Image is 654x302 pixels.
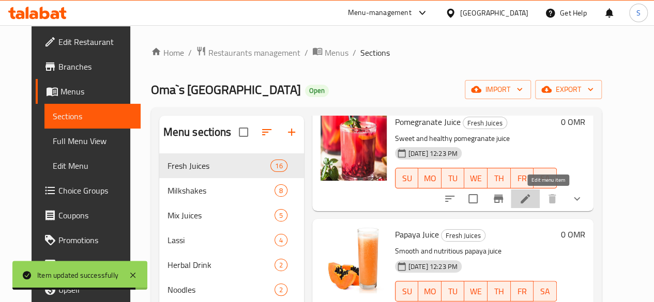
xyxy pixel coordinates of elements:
[36,79,141,104] a: Menus
[275,285,287,295] span: 2
[159,277,304,302] div: Noodles2
[565,186,589,211] button: show more
[151,78,301,101] span: Oma`s [GEOGRAPHIC_DATA]
[395,227,439,242] span: Papaya Juice
[511,168,534,188] button: FR
[571,193,583,205] svg: Show Choices
[44,153,141,178] a: Edit Menu
[515,171,530,186] span: FR
[159,228,304,252] div: Lassi4
[163,124,232,140] h2: Menu sections
[305,85,329,97] div: Open
[446,171,461,186] span: TU
[53,135,132,147] span: Full Menu View
[418,168,442,188] button: MO
[400,171,415,186] span: SU
[404,149,462,158] span: [DATE] 12:23 PM
[196,46,300,59] a: Restaurants management
[321,115,387,181] img: Pomegranate Juice
[36,228,141,252] a: Promotions
[465,80,531,99] button: import
[543,83,594,96] span: export
[275,186,287,196] span: 8
[53,110,132,122] span: Sections
[312,46,348,59] a: Menus
[58,60,132,73] span: Branches
[462,188,484,210] span: Select to update
[36,178,141,203] a: Choice Groups
[468,171,483,186] span: WE
[44,104,141,129] a: Sections
[275,260,287,270] span: 2
[275,234,287,246] div: items
[275,235,287,245] span: 4
[395,114,461,130] span: Pomegranate Juice
[473,83,523,96] span: import
[464,168,488,188] button: WE
[561,115,585,129] h6: 0 OMR
[395,281,419,301] button: SU
[348,7,412,19] div: Menu-management
[53,160,132,172] span: Edit Menu
[270,160,287,172] div: items
[58,36,132,48] span: Edit Restaurant
[58,234,132,246] span: Promotions
[321,227,387,293] img: Papaya Juice
[540,186,565,211] button: delete
[168,234,275,246] span: Lassi
[159,203,304,228] div: Mix Juices5
[151,46,184,59] a: Home
[279,120,304,145] button: Add section
[464,281,488,301] button: WE
[395,245,557,258] p: Smooth and nutritious papaya juice
[422,284,437,299] span: MO
[36,203,141,228] a: Coupons
[188,46,192,59] li: /
[271,161,286,171] span: 16
[636,7,641,19] span: S
[492,284,507,299] span: TH
[534,281,557,301] button: SA
[36,29,141,54] a: Edit Restaurant
[159,252,304,277] div: Herbal Drink2
[418,281,442,301] button: MO
[395,132,557,145] p: Sweet and healthy pomegranate juice
[441,229,485,242] div: Fresh Juices
[463,117,507,129] div: Fresh Juices
[208,46,300,59] span: Restaurants management
[233,121,254,143] span: Select all sections
[168,184,275,197] span: Milkshakes
[468,284,483,299] span: WE
[488,168,511,188] button: TH
[442,168,465,188] button: TU
[168,283,275,296] span: Noodles
[404,262,462,272] span: [DATE] 12:23 PM
[168,160,271,172] div: Fresh Juices
[275,283,287,296] div: items
[275,209,287,221] div: items
[488,281,511,301] button: TH
[422,171,437,186] span: MO
[492,171,507,186] span: TH
[37,269,118,281] div: Item updated successfully
[538,284,553,299] span: SA
[60,85,132,98] span: Menus
[395,168,419,188] button: SU
[463,117,507,129] span: Fresh Juices
[360,46,390,59] span: Sections
[400,284,415,299] span: SU
[325,46,348,59] span: Menus
[353,46,356,59] li: /
[515,284,530,299] span: FR
[538,171,553,186] span: SA
[58,209,132,221] span: Coupons
[58,184,132,197] span: Choice Groups
[58,283,132,296] span: Upsell
[168,259,275,271] div: Herbal Drink
[44,129,141,153] a: Full Menu View
[151,46,602,59] nav: breadcrumb
[275,184,287,197] div: items
[535,80,602,99] button: export
[58,259,132,271] span: Menu disclaimer
[275,211,287,220] span: 5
